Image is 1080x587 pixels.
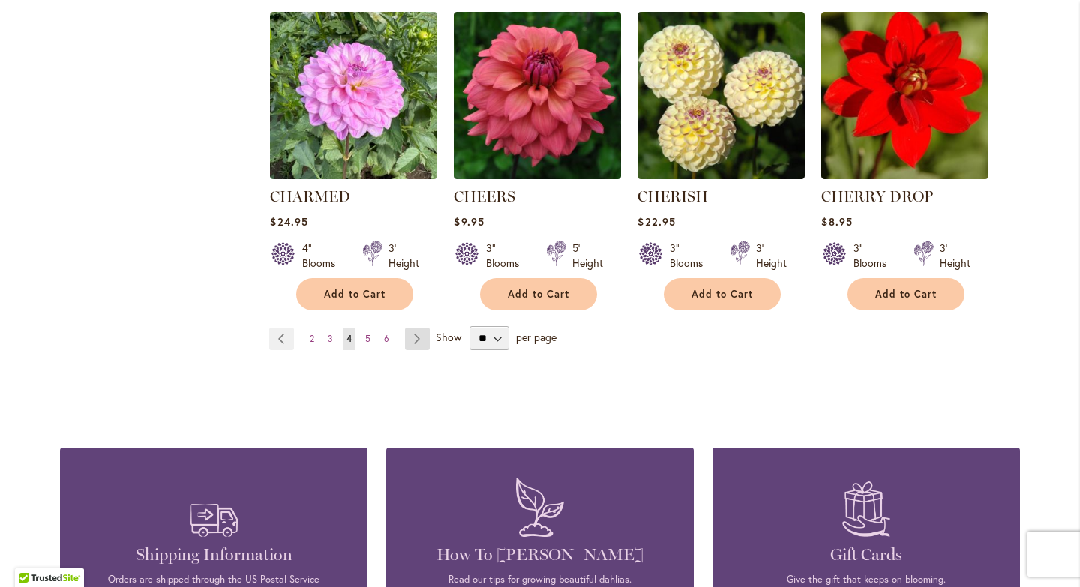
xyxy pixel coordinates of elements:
[270,214,307,229] span: $24.95
[735,573,997,586] p: Give the gift that keeps on blooming.
[691,288,753,301] span: Add to Cart
[454,187,515,205] a: CHEERS
[409,573,671,586] p: Read our tips for growing beautiful dahlias.
[637,168,805,182] a: CHERISH
[664,278,781,310] button: Add to Cart
[388,241,419,271] div: 3' Height
[821,12,988,179] img: CHERRY DROP
[756,241,787,271] div: 3' Height
[380,328,393,350] a: 6
[270,168,437,182] a: CHARMED
[361,328,374,350] a: 5
[940,241,970,271] div: 3' Height
[384,333,389,344] span: 6
[82,573,345,586] p: Orders are shipped through the US Postal Service
[270,12,437,179] img: CHARMED
[346,333,352,344] span: 4
[310,333,314,344] span: 2
[508,288,569,301] span: Add to Cart
[735,544,997,565] h4: Gift Cards
[324,328,337,350] a: 3
[436,330,461,344] span: Show
[454,214,484,229] span: $9.95
[296,278,413,310] button: Add to Cart
[365,333,370,344] span: 5
[572,241,603,271] div: 5' Height
[11,534,53,576] iframe: Launch Accessibility Center
[821,168,988,182] a: CHERRY DROP
[821,214,852,229] span: $8.95
[409,544,671,565] h4: How To [PERSON_NAME]
[270,187,350,205] a: CHARMED
[821,187,933,205] a: CHERRY DROP
[847,278,964,310] button: Add to Cart
[454,12,621,179] img: CHEERS
[324,288,385,301] span: Add to Cart
[82,544,345,565] h4: Shipping Information
[516,330,556,344] span: per page
[486,241,528,271] div: 3" Blooms
[637,214,675,229] span: $22.95
[853,241,895,271] div: 3" Blooms
[480,278,597,310] button: Add to Cart
[306,328,318,350] a: 2
[454,168,621,182] a: CHEERS
[328,333,333,344] span: 3
[670,241,712,271] div: 3" Blooms
[875,288,937,301] span: Add to Cart
[302,241,344,271] div: 4" Blooms
[637,12,805,179] img: CHERISH
[637,187,708,205] a: CHERISH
